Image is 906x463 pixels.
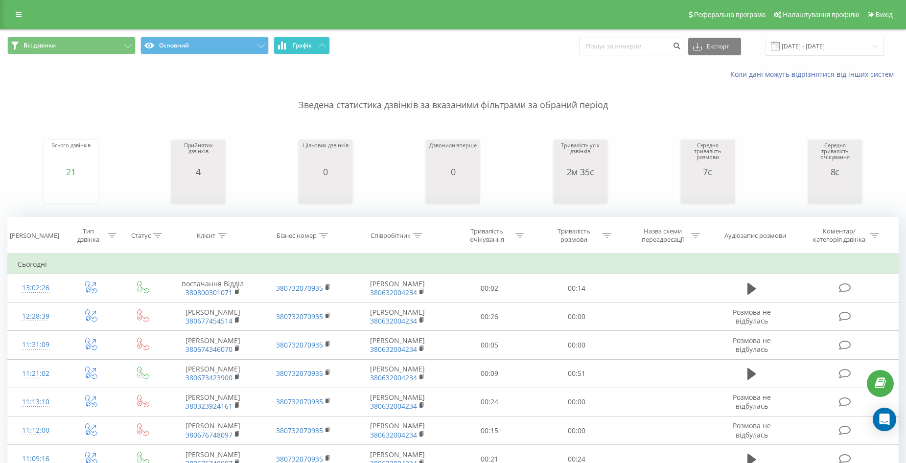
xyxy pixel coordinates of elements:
[446,302,533,331] td: 00:26
[18,364,53,383] div: 11:21:02
[348,274,446,302] td: [PERSON_NAME]
[533,331,620,359] td: 00:00
[348,359,446,388] td: [PERSON_NAME]
[277,231,317,240] div: Бізнес номер
[429,142,476,167] div: Дзвонили вперше
[186,345,232,354] a: 380674346070
[348,417,446,445] td: [PERSON_NAME]
[370,316,417,325] a: 380632004234
[688,38,741,55] button: Експорт
[533,417,620,445] td: 00:00
[276,340,323,349] a: 380732070935
[730,69,899,79] a: Коли дані можуть відрізнятися вiд інших систем
[51,167,91,177] div: 21
[446,359,533,388] td: 00:09
[370,345,417,354] a: 380632004234
[446,417,533,445] td: 00:15
[18,307,53,326] div: 12:28:39
[533,274,620,302] td: 00:14
[7,37,136,54] button: Всі дзвінки
[274,37,330,54] button: Графік
[140,37,269,54] button: Основний
[72,227,105,244] div: Тип дзвінка
[733,336,771,354] span: Розмова не відбулась
[186,316,232,325] a: 380677454514
[276,369,323,378] a: 380732070935
[556,142,605,167] div: Тривалість усіх дзвінків
[293,42,312,49] span: Графік
[348,302,446,331] td: [PERSON_NAME]
[131,231,151,240] div: Статус
[167,388,258,416] td: [PERSON_NAME]
[811,227,868,244] div: Коментар/категорія дзвінка
[303,142,348,167] div: Цільових дзвінків
[23,42,56,49] span: Всі дзвінки
[167,302,258,331] td: [PERSON_NAME]
[580,38,683,55] input: Пошук за номером
[733,307,771,325] span: Розмова не відбулась
[461,227,513,244] div: Тривалість очікування
[51,142,91,167] div: Всього дзвінків
[276,283,323,293] a: 380732070935
[370,401,417,411] a: 380632004234
[186,288,232,297] a: 380800301071
[370,373,417,382] a: 380632004234
[18,421,53,440] div: 11:12:00
[174,167,223,177] div: 4
[186,430,232,440] a: 380676748097
[446,388,533,416] td: 00:24
[636,227,689,244] div: Назва схеми переадресації
[876,11,893,19] span: Вихід
[276,397,323,406] a: 380732070935
[303,167,348,177] div: 0
[167,417,258,445] td: [PERSON_NAME]
[733,421,771,439] span: Розмова не відбулась
[18,393,53,412] div: 11:13:10
[276,312,323,321] a: 380732070935
[446,331,533,359] td: 00:05
[811,167,860,177] div: 8с
[548,227,600,244] div: Тривалість розмови
[724,231,786,240] div: Аудіозапис розмови
[197,231,215,240] div: Клієнт
[446,274,533,302] td: 00:02
[10,231,59,240] div: [PERSON_NAME]
[683,167,732,177] div: 7с
[429,167,476,177] div: 0
[370,288,417,297] a: 380632004234
[556,167,605,177] div: 2м 35с
[371,231,411,240] div: Співробітник
[533,302,620,331] td: 00:00
[186,373,232,382] a: 380673423900
[733,393,771,411] span: Розмова не відбулась
[783,11,859,19] span: Налаштування профілю
[533,388,620,416] td: 00:00
[694,11,766,19] span: Реферальна програма
[276,426,323,435] a: 380732070935
[811,142,860,167] div: Середня тривалість очікування
[8,255,899,274] td: Сьогодні
[174,142,223,167] div: Прийнятих дзвінків
[186,401,232,411] a: 380323924161
[167,331,258,359] td: [PERSON_NAME]
[683,142,732,167] div: Середня тривалість розмови
[370,430,417,440] a: 380632004234
[7,79,899,112] p: Зведена статистика дзвінків за вказаними фільтрами за обраний період
[873,408,896,431] div: Open Intercom Messenger
[18,278,53,298] div: 13:02:26
[167,359,258,388] td: [PERSON_NAME]
[348,388,446,416] td: [PERSON_NAME]
[167,274,258,302] td: постачання Відділ
[533,359,620,388] td: 00:51
[18,335,53,354] div: 11:31:09
[348,331,446,359] td: [PERSON_NAME]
